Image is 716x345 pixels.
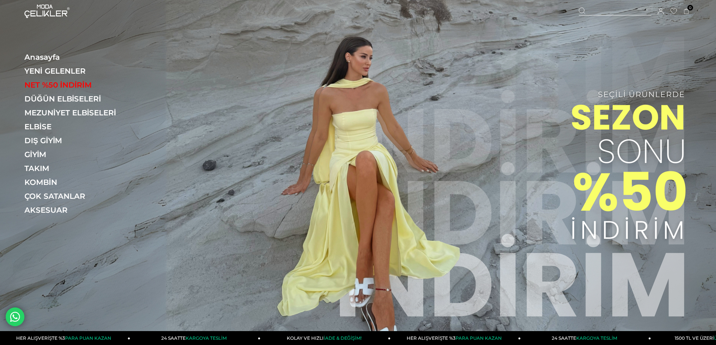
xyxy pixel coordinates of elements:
[24,206,128,215] a: AKSESUAR
[324,335,361,341] span: İADE & DEĞİŞİM!
[687,5,693,11] span: 0
[456,335,502,341] span: PARA PUAN KAZAN
[24,136,128,145] a: DIŞ GİYİM
[24,67,128,76] a: YENİ GELENLER
[24,122,128,131] a: ELBİSE
[24,164,128,173] a: TAKIM
[576,335,617,341] span: KARGOYA TESLİM
[186,335,226,341] span: KARGOYA TESLİM
[24,94,128,103] a: DÜĞÜN ELBİSELERİ
[24,5,70,18] img: logo
[130,331,260,345] a: 24 SAATTEKARGOYA TESLİM
[24,80,128,89] a: NET %50 İNDİRİM
[65,335,111,341] span: PARA PUAN KAZAN
[24,178,128,187] a: KOMBİN
[684,9,689,14] a: 0
[391,331,521,345] a: HER ALIŞVERİŞTE %3PARA PUAN KAZAN
[24,192,128,201] a: ÇOK SATANLAR
[260,331,391,345] a: KOLAY VE HIZLIİADE & DEĞİŞİM!
[24,108,128,117] a: MEZUNİYET ELBİSELERİ
[521,331,651,345] a: 24 SAATTEKARGOYA TESLİM
[24,53,128,62] a: Anasayfa
[24,150,128,159] a: GİYİM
